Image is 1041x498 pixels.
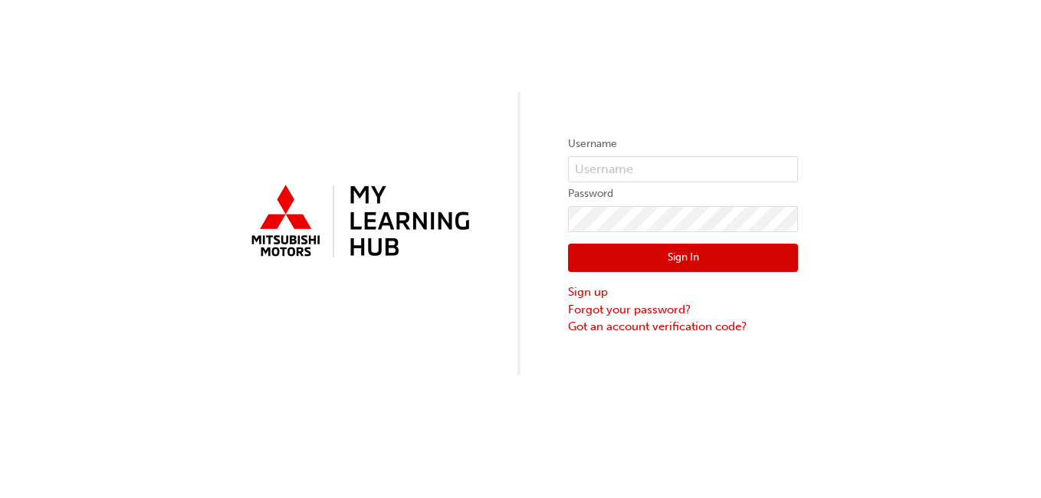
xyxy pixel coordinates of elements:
[568,318,798,336] a: Got an account verification code?
[568,156,798,182] input: Username
[568,283,798,301] a: Sign up
[568,135,798,153] label: Username
[568,301,798,319] a: Forgot your password?
[568,244,798,273] button: Sign In
[568,185,798,203] label: Password
[243,179,473,266] img: mmal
